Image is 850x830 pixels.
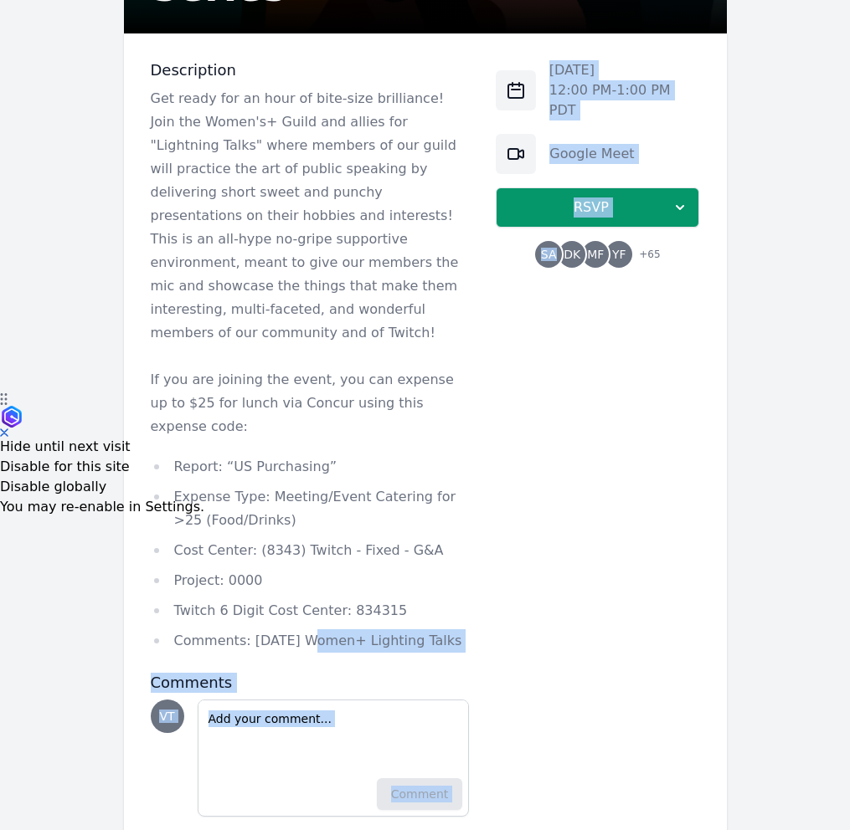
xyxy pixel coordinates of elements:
[510,197,672,218] span: RSVP
[151,569,470,592] li: Project: 0000
[496,187,699,228] button: RSVP
[159,710,174,722] span: VT
[151,485,470,532] li: Expense Type: Meeting/Event Catering for >25 (Food/Drinks)
[151,599,470,622] li: Twitch 6 Digit Cost Center: 834315
[541,248,557,260] span: SA
[549,146,634,161] a: Google Meet
[587,248,604,260] span: MF
[151,455,470,479] li: Report: “US Purchasing”
[151,629,470,653] li: Comments: [DATE] Women+ Lighting Talks
[564,248,580,260] span: DK
[151,673,470,693] h3: Comments
[549,80,700,120] p: 12:00 PM - 1:00 PM PDT
[629,244,660,268] span: + 65
[151,368,470,438] p: If you are joining the event, you can expense up to $25 for lunch via Concur using this expense c...
[151,87,470,345] p: Get ready for an hour of bite-size brilliance! Join the Women's+ Guild and allies for "Lightning ...
[151,60,470,80] h3: Description
[612,248,626,260] span: YF
[549,60,700,80] p: [DATE]
[151,539,470,562] li: Cost Center: (8343) Twitch - Fixed - G&A
[377,778,463,810] button: Comment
